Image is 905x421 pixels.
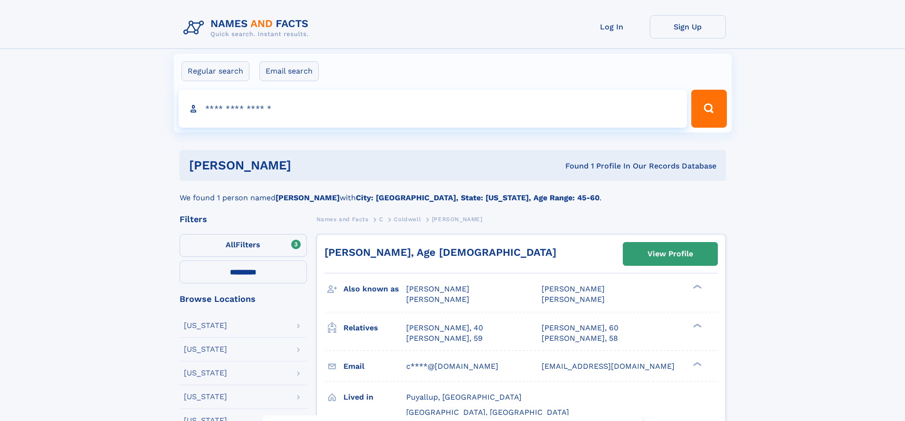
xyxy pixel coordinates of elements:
[542,295,605,304] span: [PERSON_NAME]
[184,369,227,377] div: [US_STATE]
[324,246,556,258] a: [PERSON_NAME], Age [DEMOGRAPHIC_DATA]
[379,216,383,223] span: C
[343,358,406,374] h3: Email
[181,61,249,81] label: Regular search
[394,216,421,223] span: Coldwell
[406,323,483,333] a: [PERSON_NAME], 40
[184,393,227,401] div: [US_STATE]
[316,213,369,225] a: Names and Facts
[691,322,702,328] div: ❯
[180,181,726,204] div: We found 1 person named with .
[406,408,569,417] span: [GEOGRAPHIC_DATA], [GEOGRAPHIC_DATA]
[343,389,406,405] h3: Lived in
[691,284,702,290] div: ❯
[343,281,406,297] h3: Also known as
[428,161,716,171] div: Found 1 Profile In Our Records Database
[184,346,227,353] div: [US_STATE]
[180,15,316,41] img: Logo Names and Facts
[379,213,383,225] a: C
[542,284,605,293] span: [PERSON_NAME]
[691,361,702,367] div: ❯
[406,333,483,344] a: [PERSON_NAME], 59
[542,323,619,333] a: [PERSON_NAME], 60
[691,90,726,128] button: Search Button
[394,213,421,225] a: Coldwell
[574,15,650,38] a: Log In
[259,61,319,81] label: Email search
[542,333,618,344] a: [PERSON_NAME], 58
[542,362,675,371] span: [EMAIL_ADDRESS][DOMAIN_NAME]
[406,393,522,402] span: Puyallup, [GEOGRAPHIC_DATA]
[226,240,236,249] span: All
[276,193,340,202] b: [PERSON_NAME]
[623,243,717,265] a: View Profile
[648,243,693,265] div: View Profile
[650,15,726,38] a: Sign Up
[343,320,406,336] h3: Relatives
[180,234,307,257] label: Filters
[184,322,227,329] div: [US_STATE]
[406,284,469,293] span: [PERSON_NAME]
[406,295,469,304] span: [PERSON_NAME]
[356,193,600,202] b: City: [GEOGRAPHIC_DATA], State: [US_STATE], Age Range: 45-60
[179,90,687,128] input: search input
[180,295,307,303] div: Browse Locations
[189,159,429,171] h1: [PERSON_NAME]
[432,216,483,223] span: [PERSON_NAME]
[180,215,307,224] div: Filters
